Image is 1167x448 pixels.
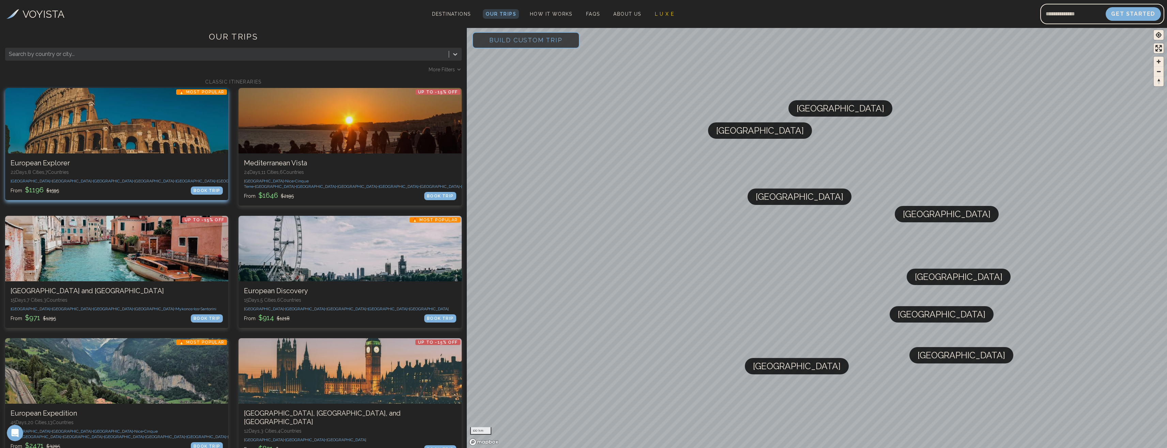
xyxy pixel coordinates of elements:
[285,307,326,311] span: [GEOGRAPHIC_DATA] •
[470,427,491,435] div: 100 km
[257,191,279,199] span: $ 1646
[277,316,290,321] span: $ 1218
[716,122,804,139] span: [GEOGRAPHIC_DATA]
[255,184,296,189] span: [GEOGRAPHIC_DATA] •
[175,179,217,183] span: [GEOGRAPHIC_DATA] •
[611,9,644,19] a: About Us
[244,169,456,176] p: 24 Days, 11 Cities, 6 Countr ies
[176,340,227,345] p: 🔥 Most Popular
[1040,6,1106,22] input: Email address
[11,185,59,195] p: From
[527,9,575,19] a: How It Works
[461,184,502,189] span: [GEOGRAPHIC_DATA] •
[11,159,223,167] h3: European Explorer
[285,179,295,183] span: Nice •
[182,217,227,223] p: Up to -15% OFF
[244,191,294,200] p: From
[379,184,420,189] span: [GEOGRAPHIC_DATA] •
[11,307,52,311] span: [GEOGRAPHIC_DATA] •
[1154,67,1164,76] span: Zoom out
[410,217,460,223] p: 🔥 Most Popular
[296,184,337,189] span: [GEOGRAPHIC_DATA] •
[244,409,456,426] h3: [GEOGRAPHIC_DATA], [GEOGRAPHIC_DATA], and [GEOGRAPHIC_DATA]
[409,307,449,311] span: [GEOGRAPHIC_DATA]
[21,434,63,439] span: [GEOGRAPHIC_DATA] •
[652,9,677,19] a: L U X E
[583,9,603,19] a: FAQs
[469,438,499,446] a: Mapbox homepage
[898,306,985,323] span: [GEOGRAPHIC_DATA]
[134,179,175,183] span: [GEOGRAPHIC_DATA] •
[244,313,290,323] p: From
[429,66,455,73] span: More Filters
[486,11,516,17] span: Our Trips
[478,26,573,55] span: Build Custom Trip
[429,9,474,29] span: Destinations
[244,428,456,434] p: 12 Days, 3 Cities, 4 Countr ies
[1154,57,1164,66] button: Zoom in
[368,307,409,311] span: [GEOGRAPHIC_DATA] •
[337,184,379,189] span: [GEOGRAPHIC_DATA] •
[93,307,134,311] span: [GEOGRAPHIC_DATA] •
[52,307,93,311] span: [GEOGRAPHIC_DATA] •
[93,179,134,183] span: [GEOGRAPHIC_DATA] •
[24,186,45,194] span: $ 1196
[1154,43,1164,53] button: Enter fullscreen
[239,216,462,328] a: European Discovery🔥 Most PopularEuropean Discovery15Days,5 Cities,6Countries[GEOGRAPHIC_DATA]•[GE...
[63,434,104,439] span: [GEOGRAPHIC_DATA] •
[11,179,52,183] span: [GEOGRAPHIC_DATA] •
[257,314,275,322] span: $ 914
[1106,7,1161,21] button: Get Started
[11,409,223,418] h3: European Expedition
[5,216,228,328] a: Italy and GreeceUp to -15% OFF[GEOGRAPHIC_DATA] and [GEOGRAPHIC_DATA]15Days,7 Cities,3Countries[G...
[46,188,59,193] span: $ 1595
[1154,76,1164,86] button: Reset bearing to north
[5,31,462,48] h1: OUR TRIPS
[6,6,64,22] a: VOYISTA
[6,9,19,19] img: Voyista Logo
[1154,30,1164,40] button: Find my location
[52,429,93,434] span: [GEOGRAPHIC_DATA] •
[7,425,23,441] iframe: Intercom live chat
[175,307,194,311] span: Mykonos •
[613,11,641,17] span: About Us
[11,419,223,426] p: 45 Days, 20 Cities, 13 Countr ies
[1154,66,1164,76] button: Zoom out
[655,11,674,17] span: L U X E
[472,32,580,48] button: Build Custom Trip
[797,100,884,117] span: [GEOGRAPHIC_DATA]
[424,192,456,200] div: BOOK TRIP
[285,437,326,442] span: [GEOGRAPHIC_DATA] •
[134,307,175,311] span: [GEOGRAPHIC_DATA] •
[244,297,456,303] p: 15 Days, 5 Cities, 6 Countr ies
[228,434,269,439] span: [GEOGRAPHIC_DATA] •
[11,287,223,295] h3: [GEOGRAPHIC_DATA] and [GEOGRAPHIC_DATA]
[530,11,572,17] span: How It Works
[244,179,285,183] span: [GEOGRAPHIC_DATA] •
[903,206,991,222] span: [GEOGRAPHIC_DATA]
[194,307,200,311] span: Ios •
[11,429,52,434] span: [GEOGRAPHIC_DATA] •
[11,169,223,176] p: 22 Days, 8 Cities, 7 Countr ies
[753,358,841,374] span: [GEOGRAPHIC_DATA]
[326,307,368,311] span: [GEOGRAPHIC_DATA] •
[467,27,1167,448] canvas: Map
[244,307,285,311] span: [GEOGRAPHIC_DATA] •
[24,314,42,322] span: $ 971
[43,316,56,321] span: $ 1295
[217,179,258,183] span: [GEOGRAPHIC_DATA] •
[11,297,223,303] p: 15 Days, 7 Cities, 3 Countr ies
[52,179,93,183] span: [GEOGRAPHIC_DATA] •
[915,269,1002,285] span: [GEOGRAPHIC_DATA]
[93,429,134,434] span: [GEOGRAPHIC_DATA] •
[5,78,462,85] h2: CLASSIC ITINERARIES
[11,313,56,323] p: From
[244,287,456,295] h3: European Discovery
[424,314,456,323] div: BOOK TRIP
[134,429,144,434] span: Nice •
[756,189,843,205] span: [GEOGRAPHIC_DATA]
[191,314,223,323] div: BOOK TRIP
